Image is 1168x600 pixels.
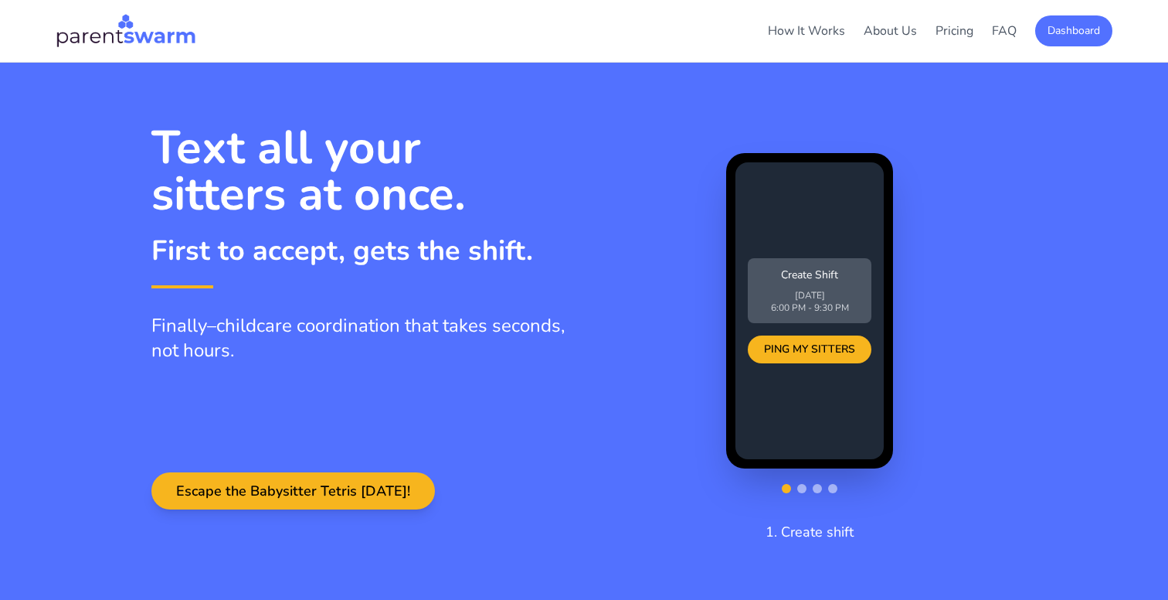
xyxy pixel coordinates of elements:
[151,472,435,510] button: Escape the Babysitter Tetris [DATE]!
[1035,22,1112,39] a: Dashboard
[757,302,862,314] p: 6:00 PM - 9:30 PM
[757,268,862,283] p: Create Shift
[757,289,862,302] p: [DATE]
[864,22,917,39] a: About Us
[935,22,973,39] a: Pricing
[992,22,1017,39] a: FAQ
[56,12,196,49] img: Parentswarm Logo
[1035,15,1112,46] button: Dashboard
[766,521,854,543] p: 1. Create shift
[151,483,435,500] a: Escape the Babysitter Tetris [DATE]!
[768,22,845,39] a: How It Works
[748,336,871,363] div: PING MY SITTERS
